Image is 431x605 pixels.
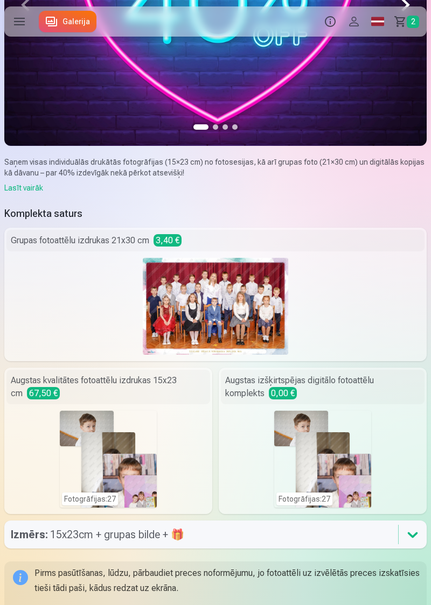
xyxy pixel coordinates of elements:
span: 0,00 € [269,387,297,399]
div: Augstas izšķirtspējas digitālo fotoattēlu komplekts [221,370,425,404]
span: 3,40 € [154,234,182,247]
strong: Izmērs : [11,527,48,542]
span: 67,50 € [27,387,60,399]
button: Info [318,6,342,37]
p: Saņem visas individuālās drukātās fotogrāfijas (15×23 cm) no fotosesijas, kā arī grupas foto (21×... [4,157,427,178]
div: Lasīt vairāk [4,182,427,193]
div: 15x23сm + grupas bilde + 🎁 [4,520,184,548]
span: 2 [407,16,419,28]
a: Grozs2 [390,6,427,37]
div: Augstas kvalitātes fotoattēlu izdrukas 15x23 cm [6,370,210,404]
div: Grupas fotoattēlu izdrukas 21x30 cm [6,230,425,251]
a: Galerija [39,11,96,32]
a: Global [366,6,390,37]
h5: Komplekta saturs [4,206,427,221]
button: Profils [342,6,366,37]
